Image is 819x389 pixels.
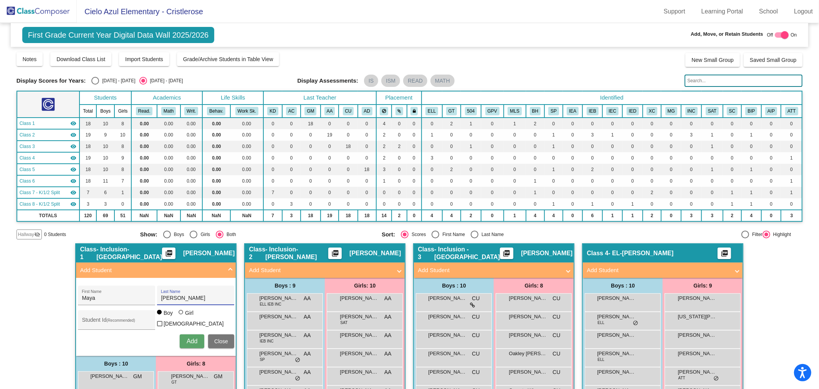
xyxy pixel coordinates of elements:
[750,57,796,63] span: Saved Small Group
[446,107,457,115] button: GT
[422,141,442,152] td: 0
[442,152,461,164] td: 0
[79,129,97,141] td: 19
[125,56,163,62] span: Import Students
[741,118,761,129] td: 0
[249,266,392,275] mat-panel-title: Add Student
[702,152,723,164] td: 0
[622,129,642,141] td: 0
[544,129,563,141] td: 1
[781,152,802,164] td: 1
[119,52,169,66] button: Import Students
[718,248,731,259] button: Print Students Details
[761,105,781,118] th: AIP
[695,5,750,18] a: Learning Portal
[442,141,461,152] td: 0
[723,129,741,141] td: 0
[17,118,79,129] td: Ginger Mosley - Inclusion-Mosley
[418,266,561,275] mat-panel-title: Add Student
[563,129,583,141] td: 0
[20,131,35,138] span: Class 2
[79,164,97,175] td: 18
[723,152,741,164] td: 0
[582,118,602,129] td: 0
[392,118,407,129] td: 0
[230,118,264,129] td: 0.00
[658,5,692,18] a: Support
[180,129,203,141] td: 0.00
[114,164,131,175] td: 8
[99,77,135,84] div: [DATE] - [DATE]
[301,129,321,141] td: 0
[643,141,661,152] td: 0
[788,5,819,18] a: Logout
[82,320,151,326] input: Student Id
[582,141,602,152] td: 0
[282,105,301,118] th: Angela Cobb
[425,107,438,115] button: ELL
[681,141,702,152] td: 0
[358,141,376,152] td: 0
[723,118,741,129] td: 0
[781,105,802,118] th: ATT 18+
[407,141,422,152] td: 0
[202,118,230,129] td: 0.00
[114,105,131,118] th: Girls
[339,129,357,141] td: 0
[263,141,282,152] td: 0
[602,129,622,141] td: 1
[643,118,661,129] td: 0
[286,107,297,115] button: AC
[761,152,781,164] td: 0
[17,164,79,175] td: Autumn Domsch - Domsch
[321,129,339,141] td: 19
[622,141,642,152] td: 0
[685,53,740,67] button: New Small Group
[661,105,681,118] th: Multi - Grade
[685,107,698,115] button: INC
[587,107,599,115] button: IEB
[71,143,77,150] mat-icon: visibility
[230,129,264,141] td: 0.00
[282,118,301,129] td: 0
[526,129,544,141] td: 0
[230,164,264,175] td: 0.00
[422,105,442,118] th: English Language Learner
[114,118,131,129] td: 8
[485,107,500,115] button: GPV
[339,118,357,129] td: 0
[661,129,681,141] td: 0
[407,129,422,141] td: 0
[407,164,422,175] td: 0
[202,129,230,141] td: 0.00
[131,141,157,152] td: 0.00
[422,152,442,164] td: 3
[582,129,602,141] td: 3
[17,152,79,164] td: No teacher - EL-Amanda Gonzales
[230,152,264,164] td: 0.00
[785,107,798,115] button: ATT
[71,155,77,161] mat-icon: visibility
[96,164,114,175] td: 10
[602,118,622,129] td: 0
[358,129,376,141] td: 0
[207,107,225,115] button: Behav.
[214,338,228,344] span: Close
[324,107,335,115] button: AA
[647,107,657,115] button: XC
[500,248,513,259] button: Print Students Details
[526,105,544,118] th: Frequent Redirection
[403,75,427,87] mat-chip: READ
[481,118,504,129] td: 0
[504,152,526,164] td: 0
[741,141,761,152] td: 0
[661,118,681,129] td: 0
[263,129,282,141] td: 0
[643,152,661,164] td: 0
[79,141,97,152] td: 18
[180,141,203,152] td: 0.00
[263,91,376,105] th: Last Teacher
[665,107,677,115] button: MG
[282,152,301,164] td: 0
[723,141,741,152] td: 0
